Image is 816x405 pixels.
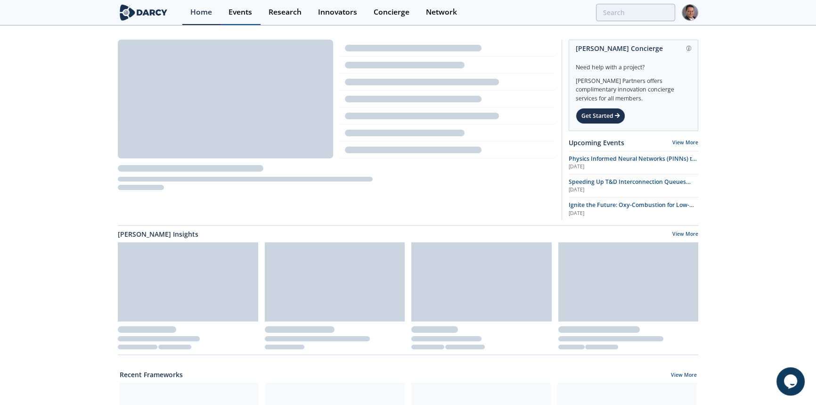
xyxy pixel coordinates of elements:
a: View More [672,139,698,146]
a: Speeding Up T&D Interconnection Queues with Enhanced Software Solutions [DATE] [569,178,698,194]
span: Speeding Up T&D Interconnection Queues with Enhanced Software Solutions [569,178,691,194]
a: Ignite the Future: Oxy-Combustion for Low-Carbon Power [DATE] [569,201,698,217]
span: Physics Informed Neural Networks (PINNs) to Accelerate Subsurface Scenario Analysis [569,155,697,171]
div: Need help with a project? [576,57,691,72]
a: Physics Informed Neural Networks (PINNs) to Accelerate Subsurface Scenario Analysis [DATE] [569,155,698,171]
iframe: chat widget [776,367,807,396]
div: Innovators [318,8,357,16]
div: [PERSON_NAME] Concierge [576,40,691,57]
a: View More [672,231,698,239]
span: Ignite the Future: Oxy-Combustion for Low-Carbon Power [569,201,694,217]
a: View More [671,372,697,380]
a: Recent Frameworks [120,370,183,380]
img: logo-wide.svg [118,4,169,21]
div: [DATE] [569,186,698,194]
a: Upcoming Events [569,138,624,148]
img: information.svg [686,46,692,51]
div: Home [190,8,212,16]
div: Events [228,8,252,16]
div: Research [269,8,302,16]
div: [PERSON_NAME] Partners offers complimentary innovation concierge services for all members. [576,72,691,103]
div: [DATE] [569,163,698,171]
a: [PERSON_NAME] Insights [118,229,198,239]
div: Concierge [374,8,409,16]
img: Profile [682,4,698,21]
input: Advanced Search [596,4,675,21]
div: Network [426,8,457,16]
div: [DATE] [569,210,698,217]
div: Get Started [576,108,625,124]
